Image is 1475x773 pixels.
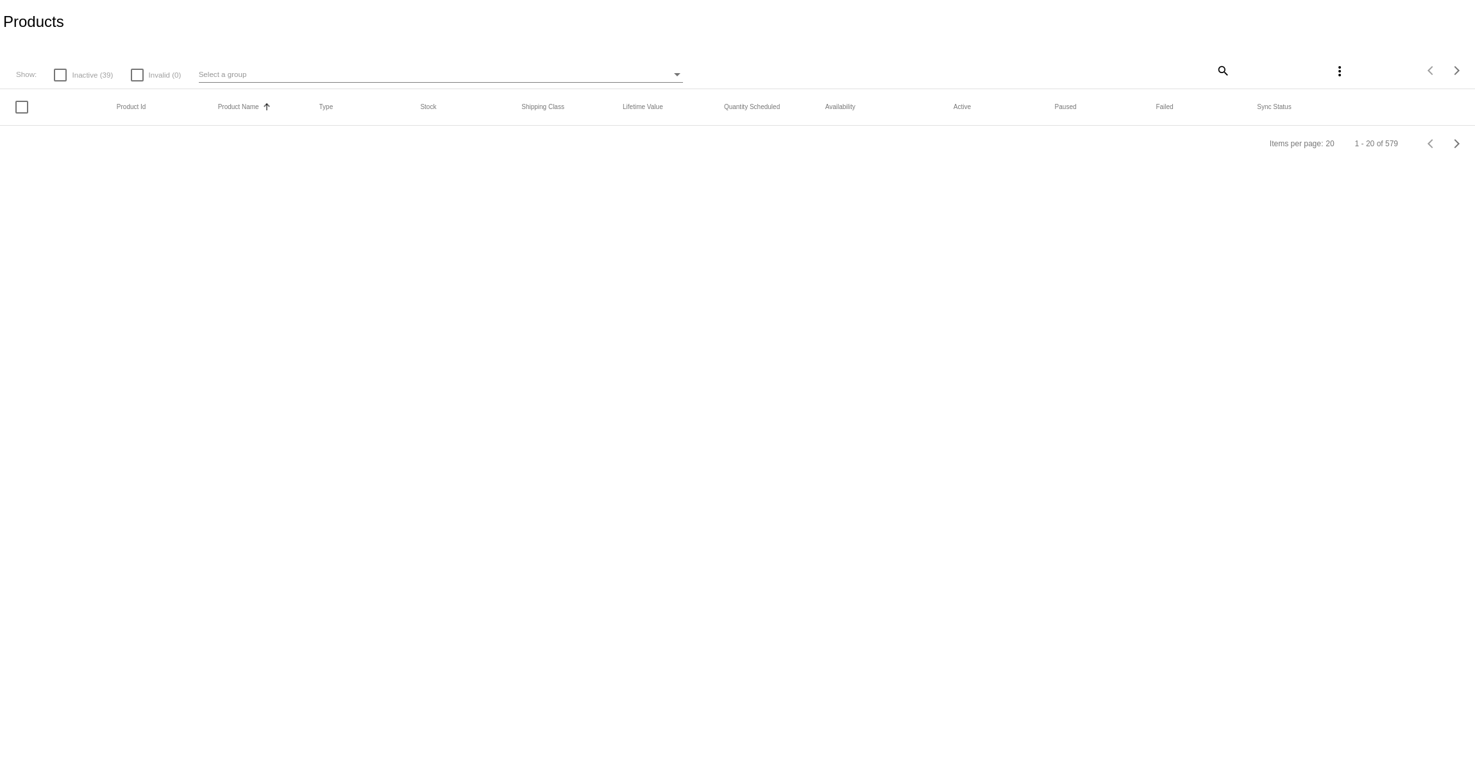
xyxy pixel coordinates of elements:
[825,103,954,110] mat-header-cell: Availability
[1444,58,1470,83] button: Next page
[420,103,436,111] button: Change sorting for StockLevel
[319,103,333,111] button: Change sorting for ProductType
[149,67,181,83] span: Invalid (0)
[117,103,146,111] button: Change sorting for ExternalId
[1215,60,1230,80] mat-icon: search
[1270,139,1323,148] div: Items per page:
[16,70,37,78] span: Show:
[724,103,780,111] button: Change sorting for QuantityScheduled
[954,103,971,111] button: Change sorting for TotalQuantityScheduledActive
[1355,139,1398,148] div: 1 - 20 of 579
[1444,131,1470,157] button: Next page
[72,67,113,83] span: Inactive (39)
[1055,103,1077,111] button: Change sorting for TotalQuantityScheduledPaused
[1419,58,1444,83] button: Previous page
[1332,64,1347,79] mat-icon: more_vert
[521,103,564,111] button: Change sorting for ShippingClass
[199,70,247,78] span: Select a group
[1257,103,1291,111] button: Change sorting for ValidationErrorCode
[218,103,259,111] button: Change sorting for ProductName
[199,67,683,83] mat-select: Select a group
[623,103,663,111] button: Change sorting for LifetimeValue
[1156,103,1173,111] button: Change sorting for TotalQuantityFailed
[1419,131,1444,157] button: Previous page
[3,13,64,31] h2: Products
[1326,139,1334,148] div: 20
